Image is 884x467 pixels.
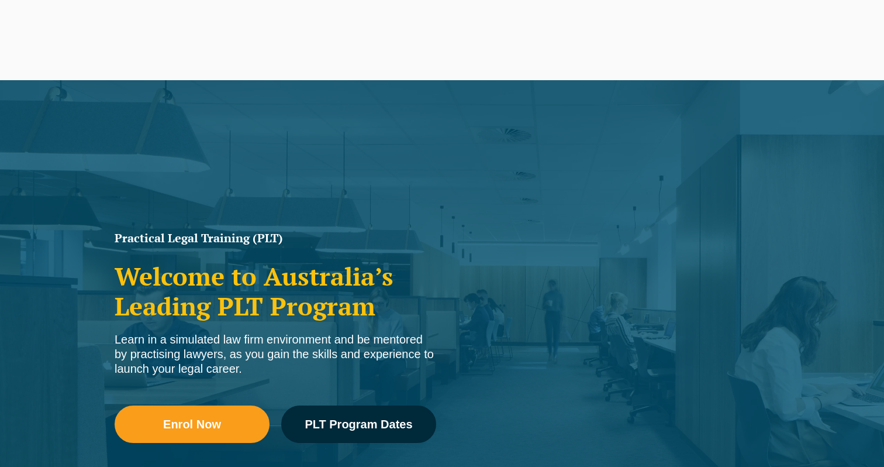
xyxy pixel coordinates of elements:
[163,418,221,430] span: Enrol Now
[115,262,436,321] h2: Welcome to Australia’s Leading PLT Program
[115,232,436,244] h1: Practical Legal Training (PLT)
[305,418,412,430] span: PLT Program Dates
[281,406,436,443] a: PLT Program Dates
[115,332,436,376] div: Learn in a simulated law firm environment and be mentored by practising lawyers, as you gain the ...
[115,406,270,443] a: Enrol Now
